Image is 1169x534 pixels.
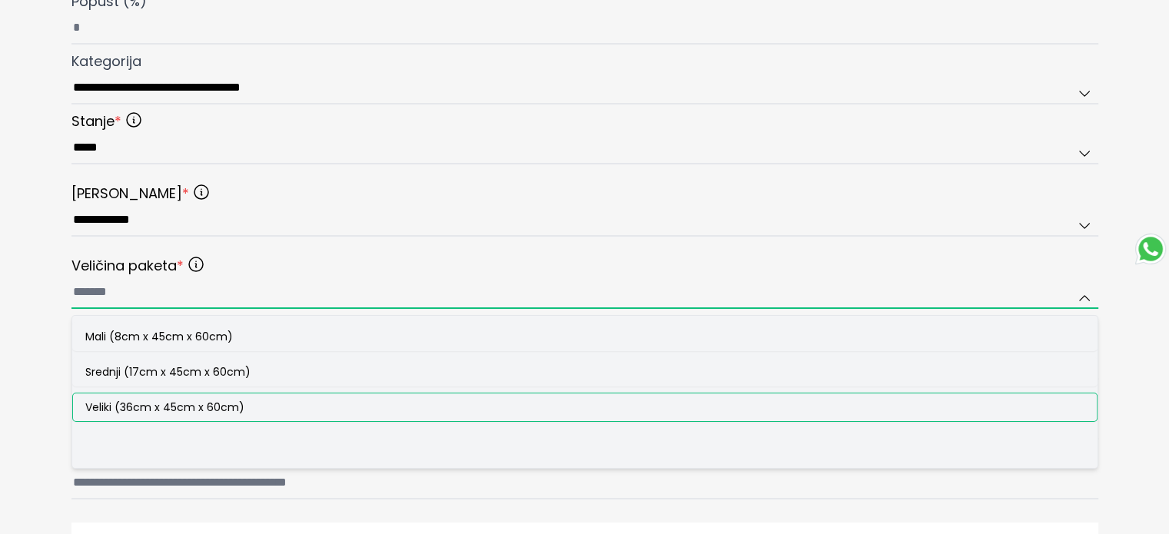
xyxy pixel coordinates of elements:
span: Srednji (17cm x 45cm x 60cm) [85,364,251,380]
span: Mali (8cm x 45cm x 60cm) [85,329,233,344]
span: Veliki (36cm x 45cm x 60cm) [85,400,244,415]
span: Veličina paketa [71,255,184,277]
span: Stanje [71,111,121,132]
input: Dodaj tagove (nije obavezno) [71,467,1098,499]
span: Kategorija [71,51,141,71]
input: Kategorija [71,72,1098,104]
input: Popust (%) [71,12,1098,45]
span: [PERSON_NAME] [71,183,189,204]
